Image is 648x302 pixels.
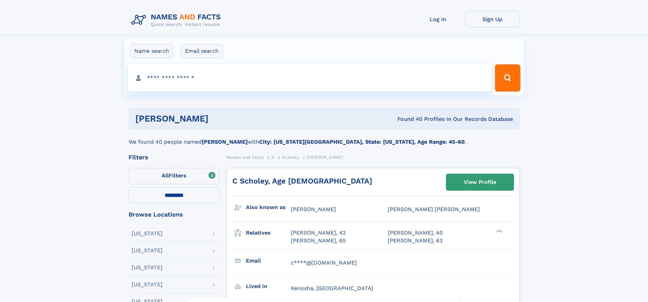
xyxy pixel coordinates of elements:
[388,229,443,237] a: [PERSON_NAME], 40
[291,206,336,212] span: [PERSON_NAME]
[411,11,465,28] a: Log In
[291,237,346,244] a: [PERSON_NAME], 65
[303,115,513,123] div: Found 40 Profiles In Our Records Database
[132,265,163,270] div: [US_STATE]
[464,174,496,190] div: View Profile
[129,11,227,29] img: Logo Names and Facts
[181,44,223,58] label: Email search
[130,44,173,58] label: Name search
[129,130,520,146] div: We found 40 people named with .
[291,285,373,291] span: Kenosha, [GEOGRAPHIC_DATA]
[282,155,299,160] span: Scholey
[135,114,303,123] h1: [PERSON_NAME]
[291,229,346,237] a: [PERSON_NAME], 42
[271,155,275,160] span: S
[282,153,299,161] a: Scholey
[465,11,520,28] a: Sign Up
[128,64,492,92] input: search input
[227,153,264,161] a: Names and Facts
[446,174,514,190] a: View Profile
[246,202,291,213] h3: Also known as
[132,248,163,253] div: [US_STATE]
[232,177,372,185] a: C Scholey, Age [DEMOGRAPHIC_DATA]
[162,172,169,179] span: All
[495,64,520,92] button: Search Button
[271,153,275,161] a: S
[246,227,291,239] h3: Relatives
[132,231,163,236] div: [US_STATE]
[259,139,465,145] b: City: [US_STATE][GEOGRAPHIC_DATA], State: [US_STATE], Age Range: 45-60
[202,139,248,145] b: [PERSON_NAME]
[388,206,480,212] span: [PERSON_NAME] [PERSON_NAME]
[246,255,291,267] h3: Email
[129,211,220,218] div: Browse Locations
[307,155,343,160] span: [PERSON_NAME]
[129,168,220,184] label: Filters
[388,237,443,244] a: [PERSON_NAME], 63
[495,229,503,234] div: ❯
[246,281,291,292] h3: Lived in
[129,154,220,160] div: Filters
[132,282,163,287] div: [US_STATE]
